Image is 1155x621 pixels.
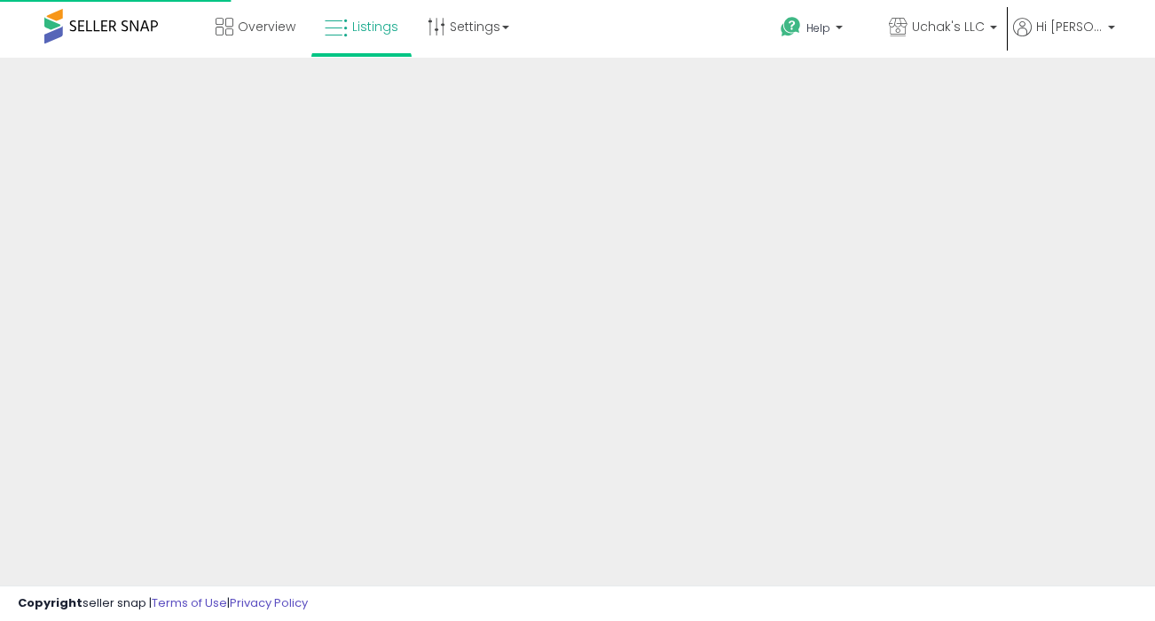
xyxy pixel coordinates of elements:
[238,18,295,35] span: Overview
[766,3,873,58] a: Help
[806,20,830,35] span: Help
[352,18,398,35] span: Listings
[18,594,82,611] strong: Copyright
[780,16,802,38] i: Get Help
[152,594,227,611] a: Terms of Use
[18,595,308,612] div: seller snap | |
[230,594,308,611] a: Privacy Policy
[912,18,985,35] span: Uchak's LLC
[1013,18,1115,58] a: Hi [PERSON_NAME]
[1036,18,1103,35] span: Hi [PERSON_NAME]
